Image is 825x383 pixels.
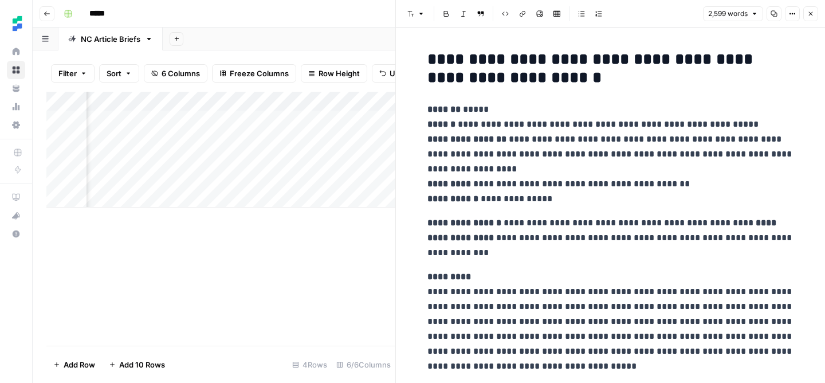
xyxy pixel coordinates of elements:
[7,207,25,224] div: What's new?
[119,359,165,370] span: Add 10 Rows
[144,64,207,83] button: 6 Columns
[7,206,25,225] button: What's new?
[51,64,95,83] button: Filter
[703,6,763,21] button: 2,599 words
[58,28,163,50] a: NC Article Briefs
[107,68,121,79] span: Sort
[332,355,395,374] div: 6/6 Columns
[7,13,27,34] img: Ten Speed Logo
[288,355,332,374] div: 4 Rows
[7,188,25,206] a: AirOps Academy
[7,116,25,134] a: Settings
[390,68,409,79] span: Undo
[708,9,748,19] span: 2,599 words
[230,68,289,79] span: Freeze Columns
[99,64,139,83] button: Sort
[7,9,25,38] button: Workspace: Ten Speed
[7,42,25,61] a: Home
[319,68,360,79] span: Row Height
[81,33,140,45] div: NC Article Briefs
[7,97,25,116] a: Usage
[212,64,296,83] button: Freeze Columns
[7,61,25,79] a: Browse
[372,64,417,83] button: Undo
[301,64,367,83] button: Row Height
[58,68,77,79] span: Filter
[46,355,102,374] button: Add Row
[162,68,200,79] span: 6 Columns
[7,225,25,243] button: Help + Support
[64,359,95,370] span: Add Row
[102,355,172,374] button: Add 10 Rows
[7,79,25,97] a: Your Data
